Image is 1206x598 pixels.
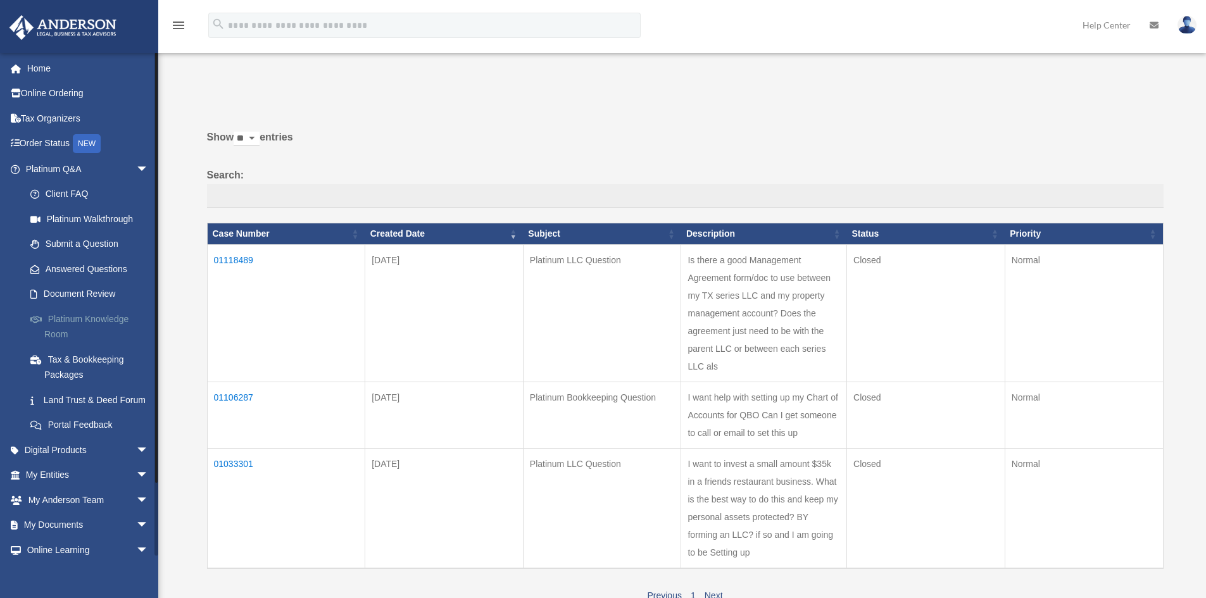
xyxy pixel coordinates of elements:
div: NEW [73,134,101,153]
td: [DATE] [365,448,524,568]
i: search [211,17,225,31]
span: arrow_drop_down [136,537,161,563]
input: Search: [207,184,1164,208]
td: Normal [1005,244,1163,382]
td: Platinum Bookkeeping Question [523,382,681,448]
td: Platinum LLC Question [523,244,681,382]
td: Is there a good Management Agreement form/doc to use between my TX series LLC and my property man... [681,244,847,382]
a: Client FAQ [18,182,168,207]
a: My Anderson Teamarrow_drop_down [9,487,168,513]
a: Submit a Question [18,232,168,257]
span: arrow_drop_down [136,437,161,463]
td: [DATE] [365,244,524,382]
td: I want help with setting up my Chart of Accounts for QBO Can I get someone to call or email to se... [681,382,847,448]
a: Online Learningarrow_drop_down [9,537,168,563]
td: 01118489 [207,244,365,382]
a: menu [171,22,186,33]
span: arrow_drop_down [136,156,161,182]
label: Search: [207,166,1164,208]
a: Tax Organizers [9,106,168,131]
th: Subject: activate to sort column ascending [523,223,681,245]
a: Home [9,56,168,81]
select: Showentries [234,132,260,146]
i: menu [171,18,186,33]
td: [DATE] [365,382,524,448]
a: Platinum Q&Aarrow_drop_down [9,156,168,182]
a: Tax & Bookkeeping Packages [18,347,168,387]
span: arrow_drop_down [136,463,161,489]
a: Digital Productsarrow_drop_down [9,437,168,463]
td: 01106287 [207,382,365,448]
img: Anderson Advisors Platinum Portal [6,15,120,40]
a: Answered Questions [18,256,161,282]
a: Portal Feedback [18,413,168,438]
label: Show entries [207,128,1164,159]
img: User Pic [1178,16,1197,34]
a: Order StatusNEW [9,131,168,157]
th: Priority: activate to sort column ascending [1005,223,1163,245]
td: Normal [1005,382,1163,448]
td: Platinum LLC Question [523,448,681,568]
a: My Entitiesarrow_drop_down [9,463,168,488]
td: Closed [847,448,1005,568]
td: I want to invest a small amount $35k in a friends restaurant business. What is the best way to do... [681,448,847,568]
td: 01033301 [207,448,365,568]
th: Case Number: activate to sort column ascending [207,223,365,245]
a: Platinum Knowledge Room [18,306,168,347]
th: Description: activate to sort column ascending [681,223,847,245]
td: Closed [847,382,1005,448]
a: Platinum Walkthrough [18,206,168,232]
th: Status: activate to sort column ascending [847,223,1005,245]
span: arrow_drop_down [136,513,161,539]
td: Closed [847,244,1005,382]
td: Normal [1005,448,1163,568]
a: My Documentsarrow_drop_down [9,513,168,538]
a: Document Review [18,282,168,307]
a: Online Ordering [9,81,168,106]
th: Created Date: activate to sort column ascending [365,223,524,245]
span: arrow_drop_down [136,487,161,513]
a: Land Trust & Deed Forum [18,387,168,413]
